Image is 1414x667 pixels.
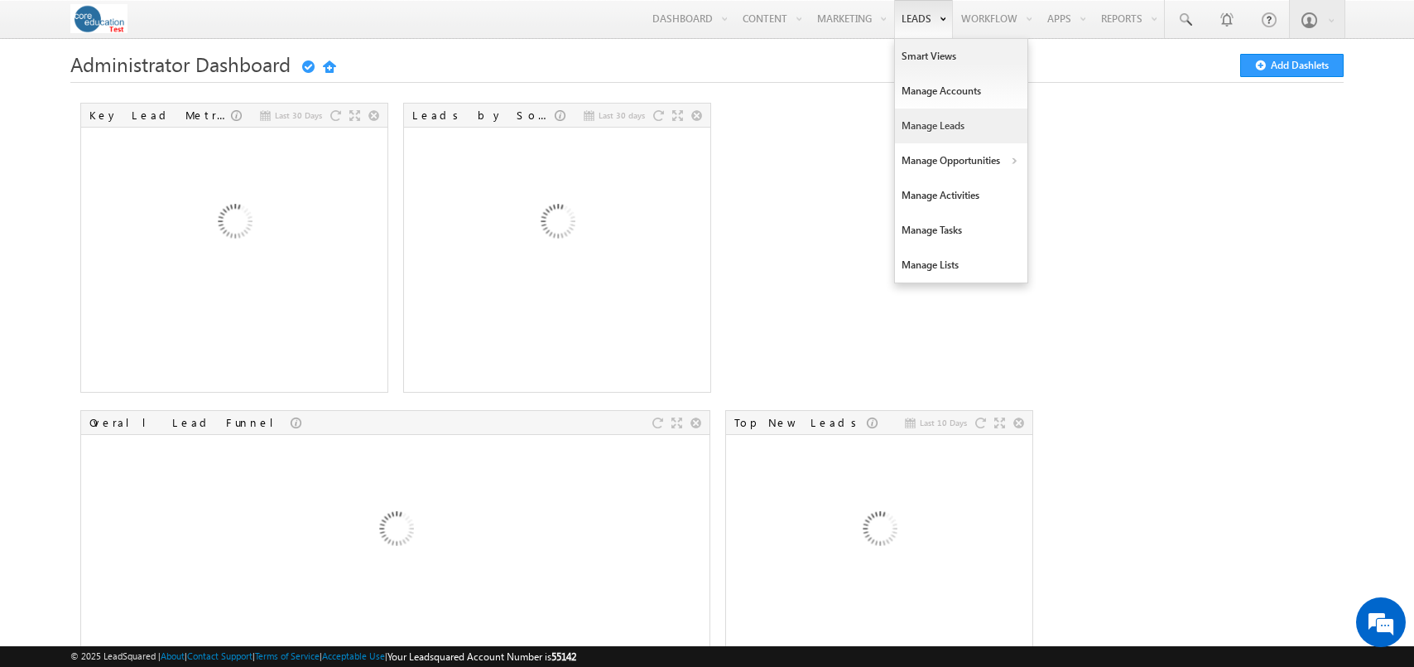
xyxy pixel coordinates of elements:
img: Custom Logo [70,4,127,33]
button: Add Dashlets [1240,54,1344,77]
img: Loading... [145,135,323,313]
a: Manage Lists [895,248,1027,283]
a: Manage Leads [895,109,1027,143]
a: Acceptable Use [322,650,385,661]
span: Administrator Dashboard [70,51,291,77]
img: Loading... [468,135,646,313]
span: Last 30 Days [275,108,322,123]
span: Last 30 days [599,108,645,123]
span: Last 10 Days [920,415,967,430]
span: Your Leadsquared Account Number is [387,650,576,663]
a: Smart Views [895,39,1027,74]
a: Manage Tasks [895,213,1027,248]
div: Leads by Sources [412,108,555,123]
a: Manage Accounts [895,74,1027,109]
a: Manage Opportunities [895,143,1027,178]
img: Loading... [790,442,968,621]
div: Top New Leads [734,415,867,430]
img: Loading... [306,442,484,621]
a: About [161,650,185,661]
span: 55142 [551,650,576,663]
span: © 2025 LeadSquared | | | | | [70,649,576,665]
a: Manage Activities [895,178,1027,213]
div: Overall Lead Funnel [89,415,291,430]
div: Key Lead Metrics [89,108,231,123]
a: Contact Support [187,650,252,661]
a: Terms of Service [255,650,320,661]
